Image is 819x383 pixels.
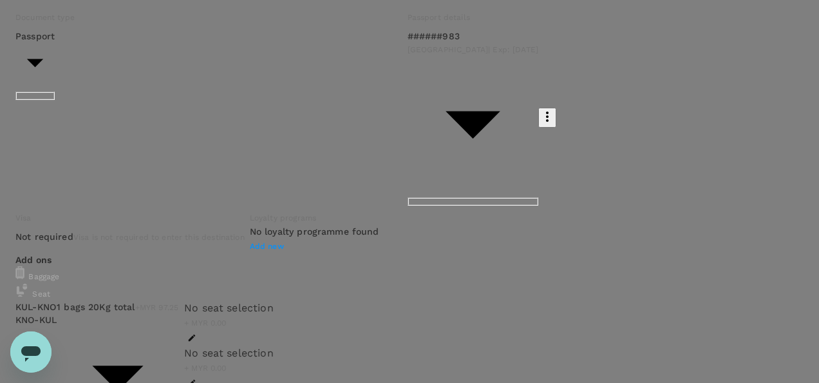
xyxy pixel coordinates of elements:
[250,213,316,222] span: Loyalty programs
[15,266,794,284] div: Baggage
[15,230,73,243] p: Not required
[15,313,57,326] p: KNO - KUL
[408,30,539,43] p: ######983
[15,300,57,313] p: KUL - KNO
[184,364,227,373] span: + MYR 0.00
[15,213,32,222] span: Visa
[184,319,227,328] span: + MYR 0.00
[184,300,274,316] div: No seat selection
[57,302,135,312] span: 1 bags 20Kg total
[15,266,24,279] img: baggage-icon
[408,13,470,22] span: Passport details
[184,346,274,361] div: No seat selection
[408,45,539,54] span: [GEOGRAPHIC_DATA] | Exp: [DATE]
[135,303,179,312] span: +MYR 97.25
[15,13,75,22] span: Document type
[73,233,245,242] span: Visa is not required to enter this destination
[15,284,28,297] img: baggage-icon
[15,30,55,43] p: Passport
[10,331,52,373] iframe: Button to launch messaging window
[15,284,794,301] div: Seat
[250,225,379,239] h6: No loyalty programme found
[250,242,284,251] span: Add new
[15,253,794,266] p: Add ons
